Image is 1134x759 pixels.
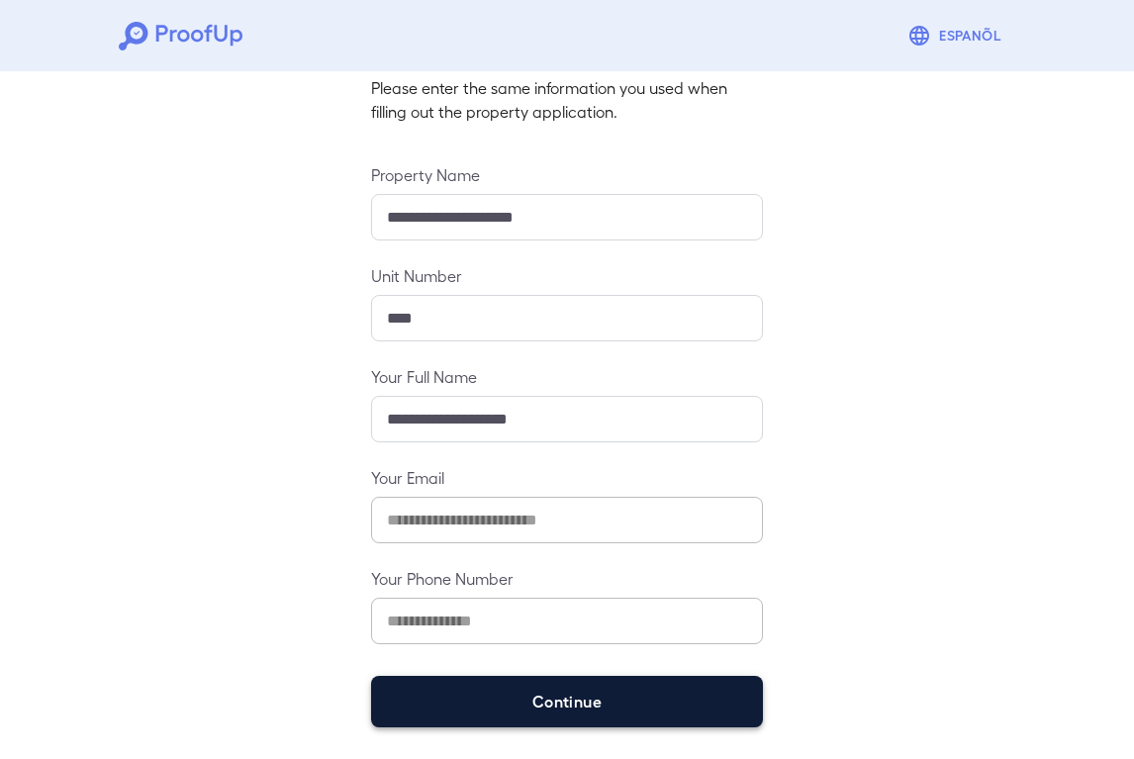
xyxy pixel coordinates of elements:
[371,567,763,590] label: Your Phone Number
[371,466,763,489] label: Your Email
[371,365,763,388] label: Your Full Name
[371,76,763,124] p: Please enter the same information you used when filling out the property application.
[371,264,763,287] label: Unit Number
[899,16,1015,55] button: Espanõl
[371,163,763,186] label: Property Name
[371,676,763,727] button: Continue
